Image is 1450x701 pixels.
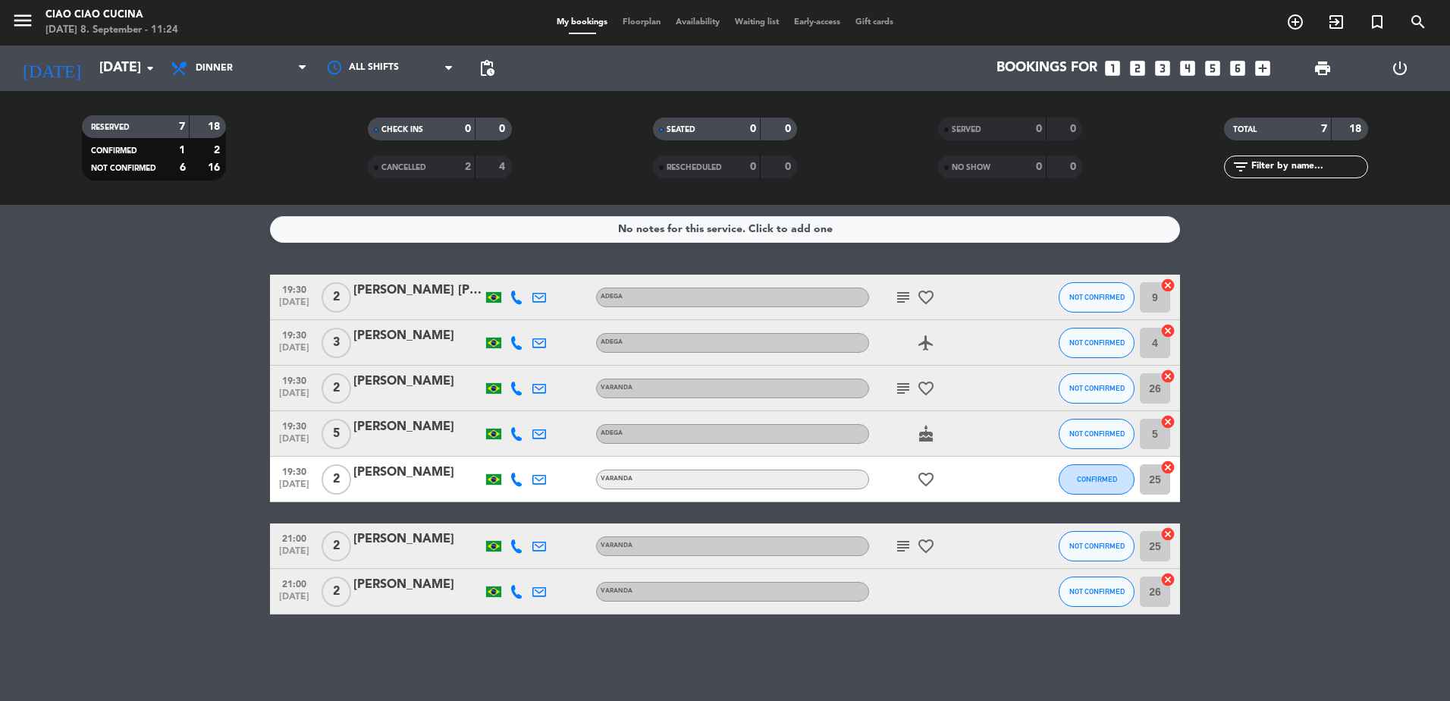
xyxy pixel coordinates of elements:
strong: 18 [208,121,223,132]
span: 19:30 [275,280,313,297]
div: [PERSON_NAME] [353,326,482,346]
strong: 0 [465,124,471,134]
strong: 4 [499,162,508,172]
span: pending_actions [478,59,496,77]
div: [PERSON_NAME] [PERSON_NAME] [PERSON_NAME] [353,281,482,300]
span: 19:30 [275,325,313,343]
span: 2 [322,577,351,607]
button: NOT CONFIRMED [1059,419,1135,449]
strong: 18 [1349,124,1364,134]
span: 2 [322,531,351,561]
span: Gift cards [848,18,901,27]
button: NOT CONFIRMED [1059,373,1135,404]
span: NOT CONFIRMED [1069,429,1125,438]
span: [DATE] [275,297,313,315]
span: RESCHEDULED [667,164,722,171]
i: arrow_drop_down [141,59,159,77]
span: [DATE] [275,546,313,564]
i: cancel [1160,460,1175,475]
strong: 0 [1036,162,1042,172]
span: 2 [322,373,351,404]
i: favorite_border [917,379,935,398]
span: RESERVED [91,124,130,131]
span: NOT CONFIRMED [1069,384,1125,392]
div: [PERSON_NAME] [353,372,482,391]
span: VARANDA [601,385,632,391]
i: looks_one [1103,58,1122,78]
span: [DATE] [275,388,313,406]
div: [PERSON_NAME] [353,575,482,595]
i: filter_list [1232,158,1250,176]
strong: 2 [465,162,471,172]
span: 2 [322,464,351,495]
strong: 0 [1070,162,1079,172]
span: 19:30 [275,371,313,388]
span: 19:30 [275,462,313,479]
span: NOT CONFIRMED [91,165,156,172]
span: NOT CONFIRMED [1069,542,1125,550]
span: SEATED [667,126,695,134]
i: favorite_border [917,288,935,306]
i: looks_4 [1178,58,1197,78]
i: looks_5 [1203,58,1222,78]
span: Dinner [196,63,233,74]
div: [DATE] 8. September - 11:24 [46,23,178,38]
span: VARANDA [601,588,632,594]
span: CONFIRMED [1077,475,1117,483]
span: VARANDA [601,476,632,482]
strong: 0 [499,124,508,134]
i: looks_6 [1228,58,1248,78]
strong: 7 [179,121,185,132]
span: ADEGA [601,339,623,345]
span: Availability [668,18,727,27]
span: NOT CONFIRMED [1069,338,1125,347]
span: ADEGA [601,294,623,300]
div: [PERSON_NAME] [353,530,482,549]
i: favorite_border [917,537,935,555]
i: cancel [1160,323,1175,338]
span: Bookings for [996,61,1097,76]
i: cancel [1160,527,1175,542]
strong: 1 [179,145,185,156]
span: [DATE] [275,592,313,609]
span: ADEGA [601,430,623,436]
span: SERVED [952,126,981,134]
span: CHECK INS [381,126,423,134]
span: [DATE] [275,343,313,360]
i: looks_two [1128,58,1147,78]
strong: 16 [208,162,223,173]
strong: 0 [785,162,794,172]
button: NOT CONFIRMED [1059,577,1135,607]
span: CONFIRMED [91,147,137,155]
i: add_circle_outline [1286,13,1304,31]
strong: 0 [750,124,756,134]
strong: 0 [1036,124,1042,134]
strong: 6 [180,162,186,173]
div: LOG OUT [1361,46,1439,91]
span: 21:00 [275,574,313,592]
span: Early-access [786,18,848,27]
span: My bookings [549,18,615,27]
span: TOTAL [1233,126,1257,134]
span: 3 [322,328,351,358]
div: [PERSON_NAME] [353,463,482,483]
div: No notes for this service. Click to add one [618,221,833,238]
span: 21:00 [275,529,313,546]
span: VARANDA [601,542,632,549]
strong: 0 [785,124,794,134]
span: CANCELLED [381,164,426,171]
strong: 0 [750,162,756,172]
button: CONFIRMED [1059,464,1135,495]
span: [DATE] [275,434,313,451]
i: add_box [1253,58,1273,78]
i: search [1409,13,1427,31]
span: NOT CONFIRMED [1069,293,1125,301]
span: [DATE] [275,479,313,497]
i: favorite_border [917,470,935,489]
button: NOT CONFIRMED [1059,531,1135,561]
strong: 0 [1070,124,1079,134]
i: airplanemode_active [917,334,935,352]
input: Filter by name... [1250,159,1367,175]
i: exit_to_app [1327,13,1345,31]
i: turned_in_not [1368,13,1386,31]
